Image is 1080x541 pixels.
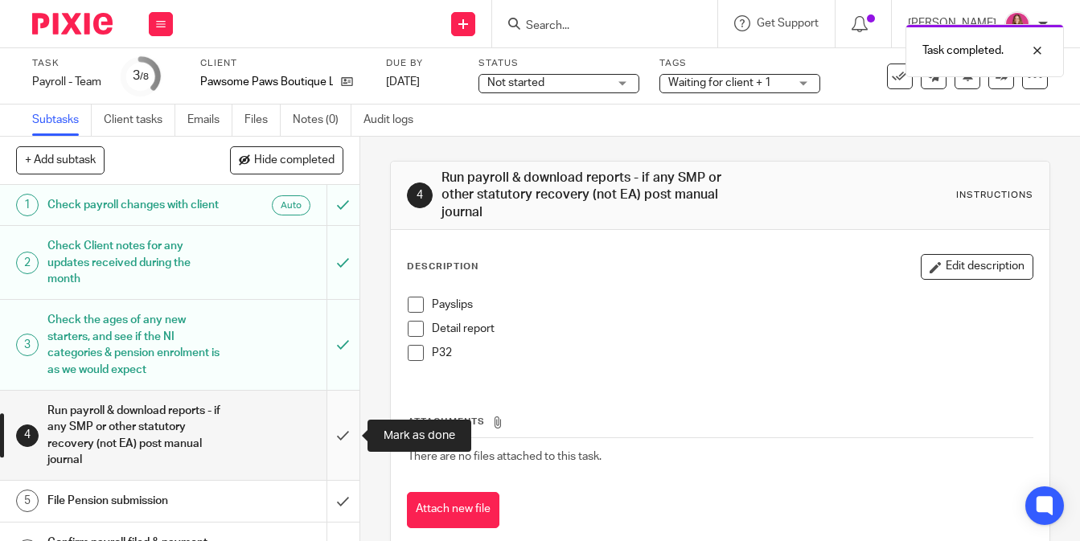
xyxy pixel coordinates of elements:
[441,170,754,221] h1: Run payroll & download reports - if any SMP or other statutory recovery (not EA) post manual journal
[47,399,223,472] h1: Run payroll & download reports - if any SMP or other statutory recovery (not EA) post manual journal
[47,234,223,291] h1: Check Client notes for any updates received during the month
[1004,11,1030,37] img: 17.png
[407,260,478,273] p: Description
[922,43,1004,59] p: Task completed.
[524,19,669,34] input: Search
[407,182,433,208] div: 4
[200,57,366,70] label: Client
[956,189,1033,202] div: Instructions
[386,57,458,70] label: Due by
[16,146,105,174] button: + Add subtask
[32,74,101,90] div: Payroll - Team
[407,492,499,528] button: Attach new file
[432,297,1033,313] p: Payslips
[487,77,544,88] span: Not started
[133,67,149,85] div: 3
[386,76,420,88] span: [DATE]
[16,252,39,274] div: 2
[363,105,425,136] a: Audit logs
[47,489,223,513] h1: File Pension submission
[432,345,1033,361] p: P32
[16,424,39,447] div: 4
[16,334,39,356] div: 3
[921,254,1033,280] button: Edit description
[254,154,335,167] span: Hide completed
[478,57,639,70] label: Status
[32,13,113,35] img: Pixie
[32,57,101,70] label: Task
[432,321,1033,337] p: Detail report
[47,193,223,217] h1: Check payroll changes with client
[408,451,602,462] span: There are no files attached to this task.
[293,105,351,136] a: Notes (0)
[140,72,149,81] small: /8
[200,74,333,90] p: Pawsome Paws Boutique Ltd
[32,105,92,136] a: Subtasks
[668,77,771,88] span: Waiting for client + 1
[408,417,485,426] span: Attachments
[272,195,310,215] div: Auto
[104,105,175,136] a: Client tasks
[230,146,343,174] button: Hide completed
[244,105,281,136] a: Files
[187,105,232,136] a: Emails
[47,308,223,381] h1: Check the ages of any new starters, and see if the NI categories & pension enrolment is as we wou...
[16,194,39,216] div: 1
[16,490,39,512] div: 5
